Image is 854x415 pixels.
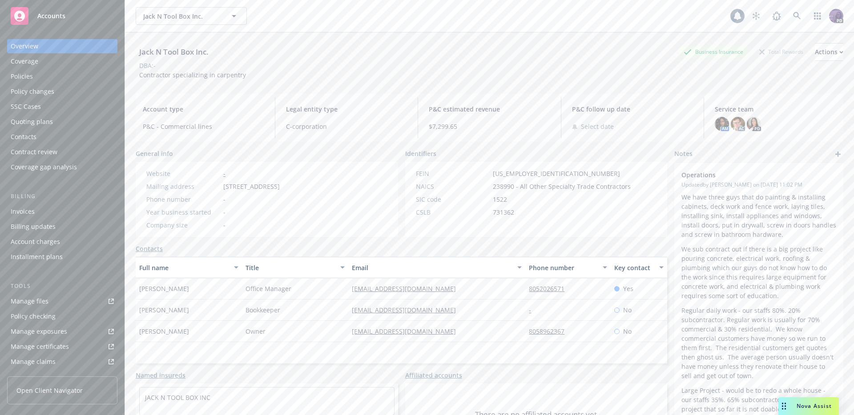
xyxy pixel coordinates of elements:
[7,250,117,264] a: Installment plans
[11,54,38,68] div: Coverage
[493,207,514,217] span: 731362
[136,7,247,25] button: Jack N Tool Box Inc.
[623,284,633,293] span: Yes
[815,44,843,60] div: Actions
[778,397,790,415] div: Drag to move
[246,305,280,315] span: Bookkeeper
[139,305,189,315] span: [PERSON_NAME]
[7,69,117,84] a: Policies
[7,294,117,308] a: Manage files
[11,250,63,264] div: Installment plans
[143,12,220,21] span: Jack N Tool Box Inc.
[829,9,843,23] img: photo
[145,393,210,402] a: JACK N TOOL BOX INC
[136,149,173,158] span: General info
[529,284,572,293] a: 8052026571
[7,192,117,201] div: Billing
[352,306,463,314] a: [EMAIL_ADDRESS][DOMAIN_NAME]
[679,46,748,57] div: Business Insurance
[223,169,226,178] a: -
[11,100,41,114] div: SSC Cases
[11,160,77,174] div: Coverage gap analysis
[352,327,463,335] a: [EMAIL_ADDRESS][DOMAIN_NAME]
[11,145,57,159] div: Contract review
[11,84,54,99] div: Policy changes
[768,7,786,25] a: Report a Bug
[223,207,226,217] span: -
[348,257,525,278] button: Email
[581,122,614,131] span: Select date
[731,117,745,131] img: photo
[11,39,38,53] div: Overview
[815,43,843,61] button: Actions
[11,69,33,84] div: Policies
[146,182,220,191] div: Mailing address
[7,145,117,159] a: Contract review
[7,130,117,144] a: Contacts
[493,195,507,204] span: 1522
[623,327,632,336] span: No
[7,160,117,174] a: Coverage gap analysis
[143,122,264,131] span: P&C - Commercial lines
[11,339,69,354] div: Manage certificates
[7,355,117,369] a: Manage claims
[747,117,761,131] img: photo
[681,244,836,300] p: We sub contract out if there is a big project like pouring concrete, electrical work, roofing & p...
[681,306,836,380] p: Regular daily work - our staffs 80%. 20% subcontractor. Regular work is usually for 70% commercia...
[681,170,813,180] span: Operations
[11,204,35,219] div: Invoices
[7,4,117,28] a: Accounts
[429,104,550,114] span: P&C estimated revenue
[37,12,65,20] span: Accounts
[7,204,117,219] a: Invoices
[146,207,220,217] div: Year business started
[11,294,48,308] div: Manage files
[223,182,280,191] span: [STREET_ADDRESS]
[223,220,226,230] span: -
[246,327,266,336] span: Owner
[493,182,631,191] span: 238990 - All Other Specialty Trade Contractors
[146,195,220,204] div: Phone number
[7,324,117,339] a: Manage exposures
[286,122,407,131] span: C-corporation
[352,263,512,272] div: Email
[7,282,117,291] div: Tools
[747,7,765,25] a: Stop snowing
[11,115,53,129] div: Quoting plans
[7,54,117,68] a: Coverage
[809,7,826,25] a: Switch app
[143,104,264,114] span: Account type
[146,220,220,230] div: Company size
[11,309,56,323] div: Policy checking
[623,305,632,315] span: No
[7,115,117,129] a: Quoting plans
[242,257,348,278] button: Title
[11,235,60,249] div: Account charges
[11,324,67,339] div: Manage exposures
[7,339,117,354] a: Manage certificates
[7,309,117,323] a: Policy checking
[139,263,229,272] div: Full name
[529,263,597,272] div: Phone number
[136,244,163,253] a: Contacts
[416,207,489,217] div: CSLB
[286,104,407,114] span: Legal entity type
[139,61,156,70] div: DBA: -
[246,284,291,293] span: Office Manager
[529,306,538,314] a: -
[136,46,212,58] div: Jack N Tool Box Inc.
[529,327,572,335] a: 8058962367
[525,257,610,278] button: Phone number
[681,181,836,189] span: Updated by [PERSON_NAME] on [DATE] 11:02 PM
[11,219,56,234] div: Billing updates
[788,7,806,25] a: Search
[139,71,246,79] span: Contractor specializing in carpentry
[246,263,335,272] div: Title
[11,130,36,144] div: Contacts
[11,355,56,369] div: Manage claims
[614,263,654,272] div: Key contact
[7,84,117,99] a: Policy changes
[778,397,839,415] button: Nova Assist
[416,182,489,191] div: NAICS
